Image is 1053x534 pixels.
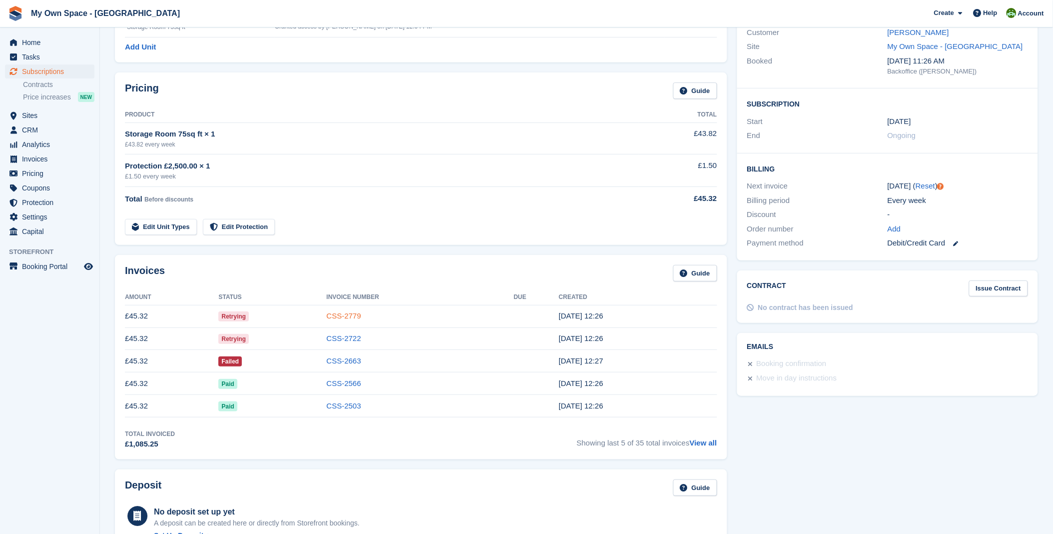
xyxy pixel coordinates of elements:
[888,195,1028,206] div: Every week
[125,219,197,235] a: Edit Unit Types
[747,280,787,297] h2: Contract
[125,289,218,305] th: Amount
[5,50,94,64] a: menu
[673,265,717,281] a: Guide
[23,80,94,89] a: Contracts
[747,209,888,220] div: Discount
[559,379,603,387] time: 2025-08-27 11:26:29 UTC
[5,259,94,273] a: menu
[747,27,888,38] div: Customer
[559,356,603,365] time: 2025-09-03 11:27:24 UTC
[125,327,218,350] td: £45.32
[5,210,94,224] a: menu
[125,350,218,372] td: £45.32
[888,55,1028,67] div: [DATE] 11:26 AM
[758,302,854,313] div: No contract has been issued
[5,123,94,137] a: menu
[888,180,1028,192] div: [DATE] ( )
[757,372,837,384] div: Move in day instructions
[747,237,888,249] div: Payment method
[78,92,94,102] div: NEW
[969,280,1028,297] a: Issue Contract
[218,334,249,344] span: Retrying
[888,42,1023,50] a: My Own Space - [GEOGRAPHIC_DATA]
[747,116,888,127] div: Start
[125,128,639,140] div: Storage Room 75sq ft × 1
[22,64,82,78] span: Subscriptions
[559,289,717,305] th: Created
[639,154,717,187] td: £1.50
[888,223,901,235] a: Add
[747,223,888,235] div: Order number
[125,479,161,496] h2: Deposit
[559,401,603,410] time: 2025-08-20 11:26:50 UTC
[673,479,717,496] a: Guide
[5,137,94,151] a: menu
[218,289,326,305] th: Status
[747,130,888,141] div: End
[757,358,827,370] div: Booking confirmation
[125,194,142,203] span: Total
[639,107,717,123] th: Total
[9,247,99,257] span: Storefront
[22,210,82,224] span: Settings
[984,8,998,18] span: Help
[125,160,639,172] div: Protection £2,500.00 × 1
[888,237,1028,249] div: Debit/Credit Card
[747,163,1028,173] h2: Billing
[916,181,935,190] a: Reset
[326,311,361,320] a: CSS-2779
[559,334,603,342] time: 2025-09-10 11:26:48 UTC
[203,219,275,235] a: Edit Protection
[22,259,82,273] span: Booking Portal
[22,152,82,166] span: Invoices
[5,166,94,180] a: menu
[639,193,717,204] div: £45.32
[5,152,94,166] a: menu
[22,195,82,209] span: Protection
[218,311,249,321] span: Retrying
[747,41,888,52] div: Site
[5,108,94,122] a: menu
[8,6,23,21] img: stora-icon-8386f47178a22dfd0bd8f6a31ec36ba5ce8667c1dd55bd0f319d3a0aa187defe.svg
[936,182,945,191] div: Tooltip anchor
[5,181,94,195] a: menu
[888,116,911,127] time: 2025-01-29 01:00:00 UTC
[690,438,717,447] a: View all
[125,429,175,438] div: Total Invoiced
[5,35,94,49] a: menu
[888,131,916,139] span: Ongoing
[125,305,218,327] td: £45.32
[888,28,949,36] a: [PERSON_NAME]
[747,343,1028,351] h2: Emails
[326,379,361,387] a: CSS-2566
[22,123,82,137] span: CRM
[326,401,361,410] a: CSS-2503
[747,55,888,76] div: Booked
[22,108,82,122] span: Sites
[22,166,82,180] span: Pricing
[144,196,193,203] span: Before discounts
[326,289,514,305] th: Invoice Number
[1007,8,1017,18] img: Keely
[5,195,94,209] a: menu
[888,209,1028,220] div: -
[934,8,954,18] span: Create
[1018,8,1044,18] span: Account
[125,107,639,123] th: Product
[5,64,94,78] a: menu
[22,181,82,195] span: Coupons
[27,5,184,21] a: My Own Space - [GEOGRAPHIC_DATA]
[747,195,888,206] div: Billing period
[125,41,156,53] a: Add Unit
[559,311,603,320] time: 2025-09-17 11:26:51 UTC
[23,92,71,102] span: Price increases
[154,518,360,528] p: A deposit can be created here or directly from Storefront bookings.
[82,260,94,272] a: Preview store
[22,224,82,238] span: Capital
[218,401,237,411] span: Paid
[125,171,639,181] div: £1.50 every week
[22,137,82,151] span: Analytics
[125,395,218,417] td: £45.32
[154,506,360,518] div: No deposit set up yet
